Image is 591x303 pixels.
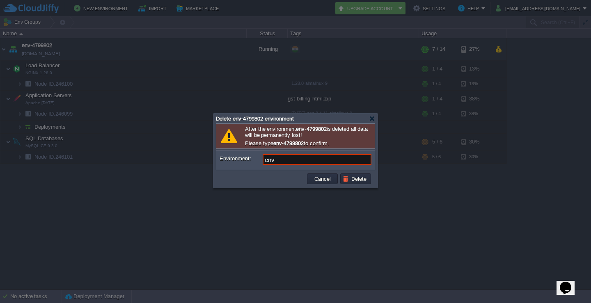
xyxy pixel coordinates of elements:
[216,116,294,122] span: Delete env-4799802 environment
[245,126,373,138] p: After the environment is deleted all data will be permanently lost!
[220,154,262,163] label: Environment:
[273,140,304,146] b: env-4799802
[557,270,583,295] iframe: chat widget
[312,175,333,182] button: Cancel
[296,126,326,132] b: env-4799802
[343,175,369,182] button: Delete
[245,140,373,146] p: Please type to confirm.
